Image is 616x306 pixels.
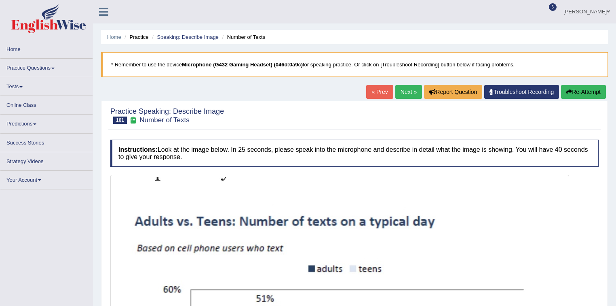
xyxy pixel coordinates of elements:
[0,77,93,93] a: Tests
[157,34,218,40] a: Speaking: Describe Image
[0,134,93,149] a: Success Stories
[113,117,127,124] span: 101
[118,146,158,153] b: Instructions:
[0,59,93,74] a: Practice Questions
[395,85,422,99] a: Next »
[110,140,599,167] h4: Look at the image below. In 25 seconds, please speak into the microphone and describe in detail w...
[0,40,93,56] a: Home
[561,85,606,99] button: Re-Attempt
[0,96,93,112] a: Online Class
[182,62,303,68] b: Microphone (G432 Gaming Headset) (046d:0a9c)
[220,33,265,41] li: Number of Texts
[110,108,224,124] h2: Practice Speaking: Describe Image
[549,3,557,11] span: 6
[0,115,93,130] a: Predictions
[139,116,189,124] small: Number of Texts
[484,85,559,99] a: Troubleshoot Recording
[0,152,93,168] a: Strategy Videos
[122,33,148,41] li: Practice
[366,85,393,99] a: « Prev
[107,34,121,40] a: Home
[101,52,608,77] blockquote: * Remember to use the device for speaking practice. Or click on [Troubleshoot Recording] button b...
[0,171,93,187] a: Your Account
[129,117,137,124] small: Exam occurring question
[424,85,482,99] button: Report Question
